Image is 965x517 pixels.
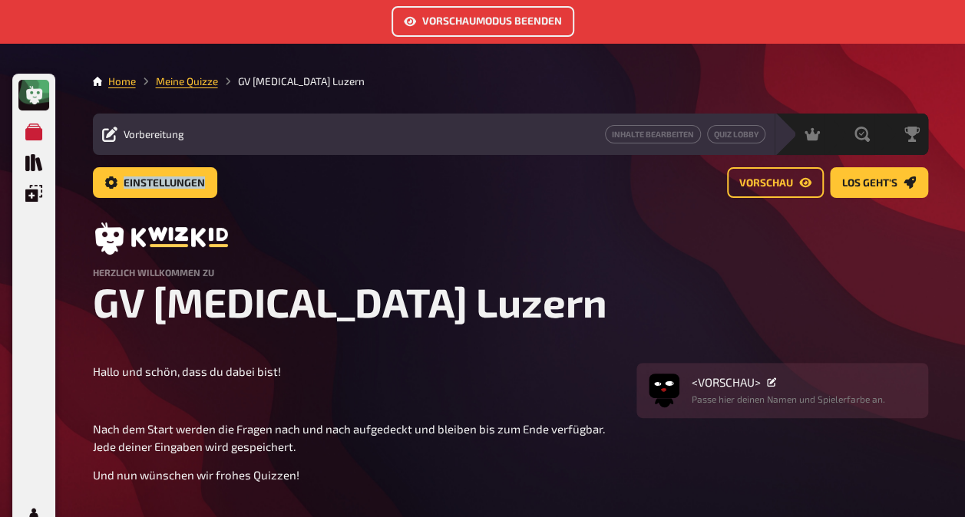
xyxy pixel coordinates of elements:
[727,167,824,198] button: Vorschau
[124,128,184,140] span: Vorbereitung
[18,178,49,209] a: Einblendungen
[93,364,281,378] span: Hallo und schön, dass du dabei bist!
[707,125,765,143] button: Quiz Lobby
[739,178,793,189] span: Vorschau
[93,278,928,326] h1: GV [MEDICAL_DATA] Luzern
[842,178,897,189] span: Los geht's
[218,74,365,89] li: GV Gastro Luzern
[124,178,205,189] span: Einstellungen
[18,117,49,147] a: Meine Quizze
[93,468,299,482] span: Und nun wünschen wir frohes Quizzen!
[93,167,217,198] button: Einstellungen
[692,375,761,389] span: <VORSCHAU>
[649,375,679,406] button: Avatar
[108,75,136,87] a: Home
[108,74,136,89] li: Home
[392,16,574,30] a: Vorschaumodus beenden
[18,147,49,178] a: Quiz Sammlung
[605,125,701,143] button: Inhalte Bearbeiten
[156,75,218,87] a: Meine Quizze
[649,370,679,401] img: Avatar
[692,392,885,406] p: Passe hier deinen Namen und Spielerfarbe an.
[136,74,218,89] li: Meine Quizze
[392,6,574,37] button: Vorschaumodus beenden
[93,267,928,278] h4: Herzlich Willkommen zu
[830,167,928,198] button: Los geht's
[93,422,607,453] span: Nach dem Start werden die Fragen nach und nach aufgedeckt und bleiben bis zum Ende verfügbar. Jed...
